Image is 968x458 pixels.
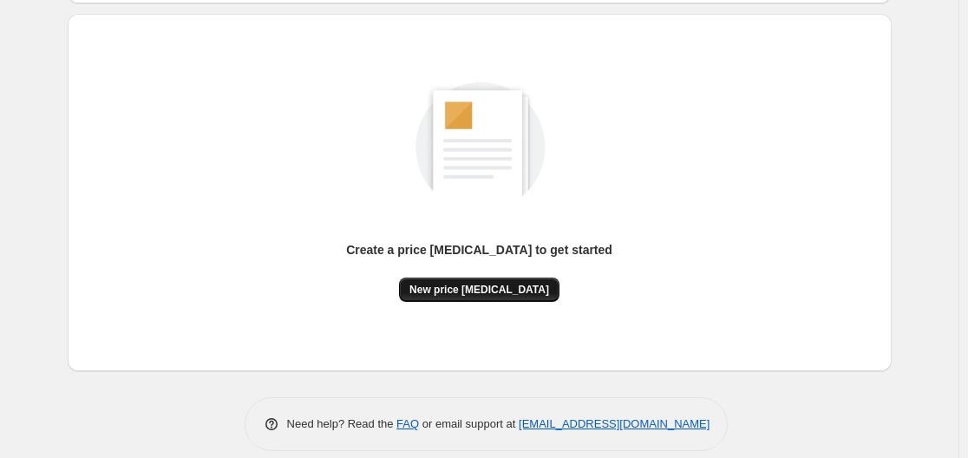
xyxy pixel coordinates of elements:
[346,241,612,258] p: Create a price [MEDICAL_DATA] to get started
[287,417,397,430] span: Need help? Read the
[419,417,519,430] span: or email support at
[519,417,710,430] a: [EMAIL_ADDRESS][DOMAIN_NAME]
[409,283,549,297] span: New price [MEDICAL_DATA]
[396,417,419,430] a: FAQ
[399,278,559,302] button: New price [MEDICAL_DATA]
